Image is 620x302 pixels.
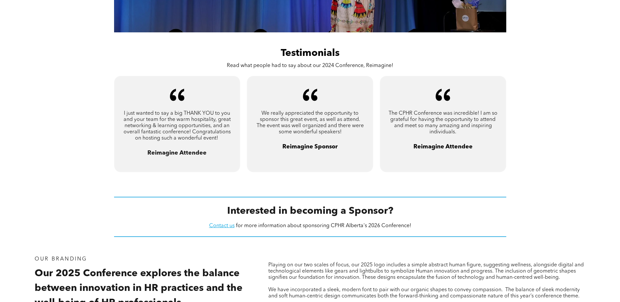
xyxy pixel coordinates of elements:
span: Reimagine Sponsor [282,144,338,150]
span: Reimagine Attendee [413,144,473,150]
span: Read what people had to say about our 2024 Conference, Reimagine! [227,63,393,68]
span: I just wanted to say a big THANK YOU to you and your team for the warm hospitality, great network... [124,111,231,141]
span: Interested in becoming a Sponsor? [227,206,393,216]
span: Our Branding [35,257,87,262]
span: Testimonials [281,48,340,58]
span: for more information about sponsoring CPHR Alberta's 2026 Conference! [236,223,411,228]
span: The CPHR Conference was incredible! I am so grateful for having the opportunity to attend and mee... [389,111,497,135]
a: Contact us [209,223,235,228]
span: Reimagine Attendee [147,150,207,156]
span: Playing on our two scales of focus, our 2025 logo includes a simple abstract human figure, sugges... [268,262,584,280]
span: We really appreciated the opportunity to sponsor this great event, as well as attend. The event w... [257,111,364,135]
span: We have incorporated a sleek, modern font to pair with our organic shapes to convey compassion. T... [268,287,580,299]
